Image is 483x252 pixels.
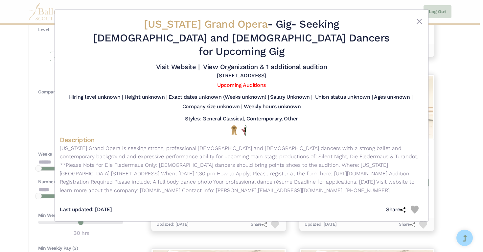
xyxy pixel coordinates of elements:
[374,94,412,101] h5: Ages unknown |
[244,103,301,110] h5: Weekly hours unknown
[241,125,246,136] img: All
[217,82,265,88] a: Upcoming Auditions
[276,18,291,30] span: Gig
[182,103,242,110] h5: Company size unknown |
[144,18,267,30] span: [US_STATE] Grand Opera
[217,72,266,79] h5: [STREET_ADDRESS]
[60,136,423,144] h4: Description
[69,94,123,101] h5: Hiring level unknown |
[125,94,167,101] h5: Height unknown |
[185,115,298,122] h5: Styles: General Classical, Contemporary, Other
[169,94,269,101] h5: Exact dates unknown (Weeks unknown) |
[386,206,411,213] h5: Share
[415,17,423,25] button: Close
[60,206,112,213] h5: Last updated: [DATE]
[315,94,373,101] h5: Union status unknown |
[90,17,393,59] h2: - - Seeking [DEMOGRAPHIC_DATA] and [DEMOGRAPHIC_DATA] Dancers for Upcoming Gig
[156,63,200,71] a: Visit Website |
[203,63,327,71] a: View Organization & 1 additional audition
[270,94,312,101] h5: Salary Unknown |
[60,144,423,195] p: [US_STATE] Grand Opera is seeking strong, professional [DEMOGRAPHIC_DATA] and [DEMOGRAPHIC_DATA] ...
[411,206,419,214] img: Heart
[230,125,238,135] img: National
